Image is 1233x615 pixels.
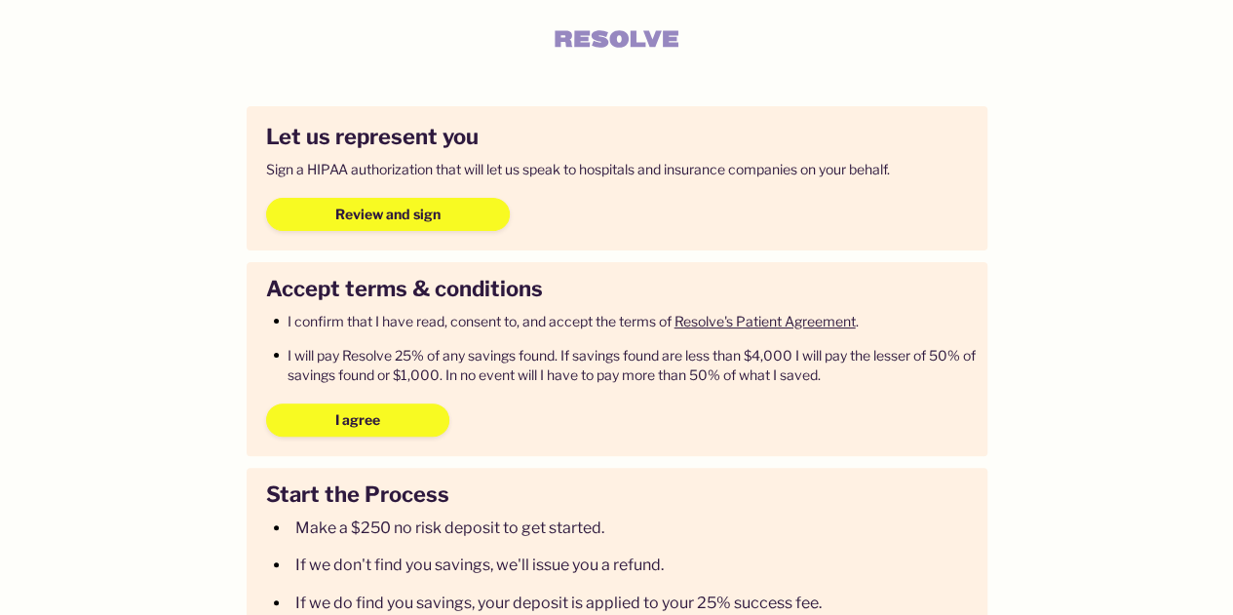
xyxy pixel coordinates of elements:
span: Review and sign [335,205,441,224]
div: I confirm that I have read, consent to, and accept the terms of . [288,312,982,331]
span: I agree [335,410,380,430]
a: Review and sign [266,205,510,223]
div: If we don't find you savings, we'll issue you a refund. [295,555,664,576]
button: I agree [266,404,449,437]
div: Sign a HIPAA authorization that will let us speak to hospitals and insurance companies on your be... [266,160,890,179]
div: If we do find you savings, your deposit is applied to your 25% success fee. [295,593,822,614]
a: Resolve's Patient Agreement [674,313,856,329]
button: Review and sign [266,198,510,231]
h5: Let us represent you [266,122,479,152]
h5: Accept terms & conditions [266,274,543,304]
div: I will pay Resolve 25% of any savings found. If savings found are less than $4,000 I will pay the... [288,346,982,384]
div: Make a $250 no risk deposit to get started. [295,518,604,539]
h5: Start the Process [266,480,449,510]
